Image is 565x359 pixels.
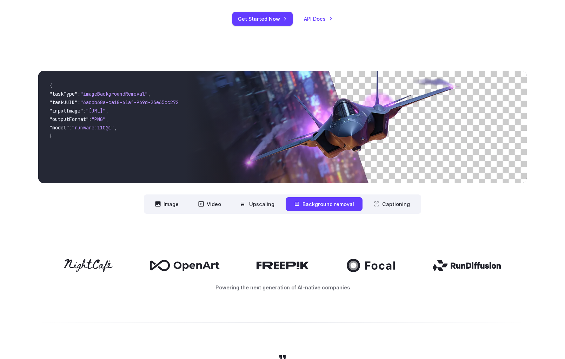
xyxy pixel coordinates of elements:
[80,99,187,105] span: "6adbb68a-ca18-41af-969d-23e65cc2729c"
[232,12,293,26] a: Get Started Now
[69,124,72,131] span: :
[286,197,363,211] button: Background removal
[78,91,80,97] span: :
[106,108,108,114] span: ,
[114,124,117,131] span: ,
[78,99,80,105] span: :
[49,116,89,122] span: "outputFormat"
[49,91,78,97] span: "taskType"
[83,108,86,114] span: :
[365,197,418,211] button: Captioning
[147,197,187,211] button: Image
[185,71,527,183] img: Futuristic stealth jet streaking through a neon-lit cityscape with glowing purple exhaust
[92,116,106,122] span: "PNG"
[148,91,151,97] span: ,
[72,124,114,131] span: "runware:110@1"
[106,116,108,122] span: ,
[49,82,52,89] span: {
[89,116,92,122] span: :
[49,133,52,139] span: }
[232,197,283,211] button: Upscaling
[38,283,527,291] p: Powering the next generation of AI-native companies
[304,15,333,23] a: API Docs
[49,124,69,131] span: "model"
[49,99,78,105] span: "taskUUID"
[80,91,148,97] span: "imageBackgroundRemoval"
[86,108,106,114] span: "[URL]"
[49,108,83,114] span: "inputImage"
[190,197,230,211] button: Video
